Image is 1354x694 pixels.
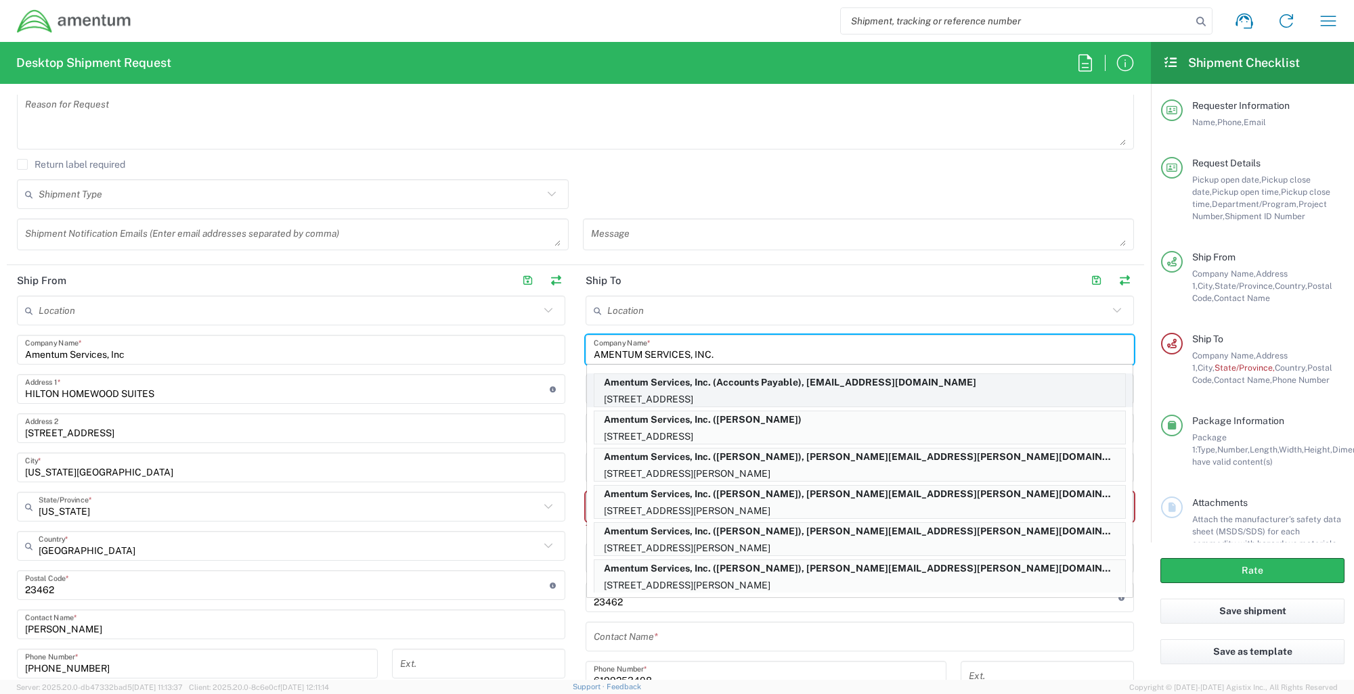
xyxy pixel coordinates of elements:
a: Support [573,683,607,691]
p: Amentum Services, Inc. (Accounts Payable), edmtransport@dyn-intl.com [594,374,1125,391]
span: Phone Number [1272,375,1330,385]
span: Attachments [1192,497,1248,508]
p: Amentum Services, Inc. (Berl Lovelace), berl.lovelace@amentum.com [594,523,1125,540]
span: Contact Name, [1214,375,1272,385]
h2: Ship To [586,274,621,287]
button: Rate [1160,558,1345,583]
span: Shipment ID Number [1225,211,1305,221]
span: City, [1198,281,1215,291]
span: Company Name, [1192,269,1256,279]
button: Save shipment [1160,599,1345,624]
span: Department/Program, [1212,199,1298,209]
span: [DATE] 12:11:14 [280,683,329,691]
p: Amentum Services, Inc. (Allan Snodgrass) [594,411,1125,428]
p: [STREET_ADDRESS][PERSON_NAME] [594,577,1125,594]
span: Ship From [1192,252,1236,262]
button: Save as template [1160,639,1345,664]
p: [STREET_ADDRESS] [594,428,1125,445]
p: Amentum Services, Inc. (Berl Lovelace), berl.lovelace@amentum.com [594,560,1125,577]
h2: Shipment Checklist [1163,55,1300,71]
span: Request Details [1192,158,1261,168]
span: Type, [1197,444,1217,455]
span: Contact Name [1214,293,1270,303]
span: Attach the manufacturer’s safety data sheet (MSDS/SDS) for each commodity with hazardous material... [1192,514,1341,561]
span: Name, [1192,117,1217,127]
p: Amentum Services, Inc. (Berl Lovelace), berl.lovelace@amentum.com [594,486,1125,503]
span: Requester Information [1192,100,1290,111]
span: Height, [1304,444,1332,455]
span: Country, [1275,363,1307,373]
span: City, [1198,363,1215,373]
span: Client: 2025.20.0-8c6e0cf [189,683,329,691]
span: Ship To [1192,333,1223,344]
label: Return label required [17,159,125,170]
span: Length, [1250,444,1279,455]
p: [STREET_ADDRESS][PERSON_NAME] [594,503,1125,519]
span: State/Province, [1215,281,1275,291]
p: Amentum Services, Inc. (Berl Lovelace), berl.lovelace@amentum.com [594,448,1125,465]
img: dyncorp [16,9,132,34]
span: Server: 2025.20.0-db47332bad5 [16,683,183,691]
p: [STREET_ADDRESS][PERSON_NAME] [594,540,1125,557]
span: [DATE] 11:13:37 [132,683,183,691]
span: Pickup open time, [1212,187,1281,197]
span: Copyright © [DATE]-[DATE] Agistix Inc., All Rights Reserved [1129,681,1338,693]
span: Width, [1279,444,1304,455]
input: Shipment, tracking or reference number [841,8,1192,34]
h2: Desktop Shipment Request [16,55,171,71]
span: Package 1: [1192,432,1227,455]
span: Package Information [1192,415,1284,426]
span: Company Name, [1192,350,1256,361]
h2: Ship From [17,274,66,287]
span: State/Province, [1215,363,1275,373]
span: Pickup open date, [1192,175,1261,185]
div: This field is required [586,522,1134,534]
span: Country, [1275,281,1307,291]
p: [STREET_ADDRESS] [594,391,1125,408]
span: Number, [1217,444,1250,455]
span: Phone, [1217,117,1244,127]
span: Email [1244,117,1266,127]
p: [STREET_ADDRESS][PERSON_NAME] [594,465,1125,482]
a: Feedback [607,683,641,691]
